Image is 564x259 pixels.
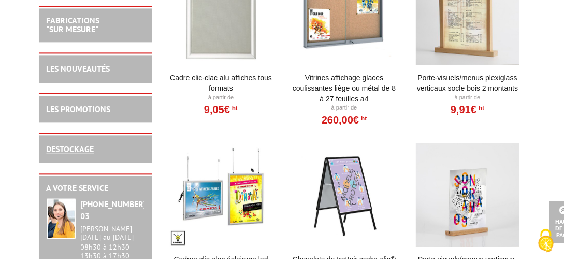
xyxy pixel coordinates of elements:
sup: HT [359,115,367,122]
img: widget-service.jpg [47,198,76,239]
a: 9,91€HT [451,106,484,113]
sup: HT [230,104,238,112]
a: DESTOCKAGE [47,144,94,154]
a: Cadre Clic-Clac Alu affiches tous formats [169,73,273,93]
a: Vitrines affichage glaces coulissantes liège ou métal de 8 à 27 feuilles A4 [292,73,397,104]
a: 9,05€HT [204,106,238,113]
a: Porte-Visuels/Menus Plexiglass Verticaux Socle Bois 2 Montants [415,73,520,93]
sup: HT [476,104,484,112]
h2: A votre service [47,184,145,193]
strong: [PHONE_NUMBER] 03 [81,199,147,221]
p: À partir de [292,104,397,112]
p: À partir de [169,93,273,102]
button: Cookies (fenêtre modale) [528,224,564,259]
img: Cookies (fenêtre modale) [533,228,559,254]
p: À partir de [415,93,520,102]
div: [PERSON_NAME][DATE] au [DATE] [81,225,145,242]
a: FABRICATIONS"Sur Mesure" [47,15,100,35]
a: LES PROMOTIONS [47,104,111,114]
a: LES NOUVEAUTÉS [47,63,110,74]
a: 260,00€HT [322,117,367,123]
